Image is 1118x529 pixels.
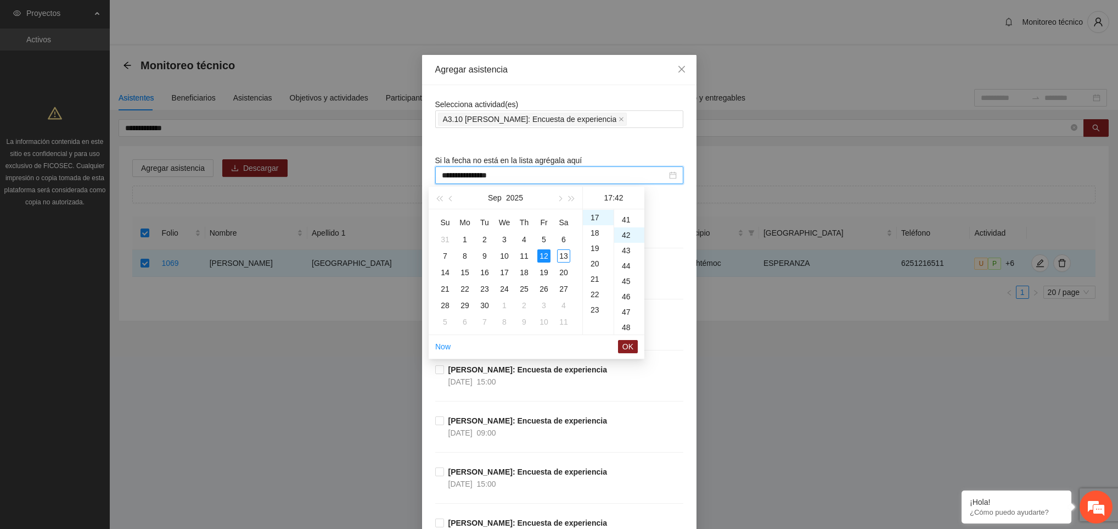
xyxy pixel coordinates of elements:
td: 2025-09-01 [455,231,475,248]
td: 2025-09-12 [534,248,554,264]
td: 2025-09-24 [495,281,514,297]
td: 2025-09-04 [514,231,534,248]
div: 11 [557,315,570,328]
div: 12 [537,249,550,263]
div: 18 [583,225,614,241]
th: Sa [554,214,574,231]
th: We [495,214,514,231]
div: 22 [583,287,614,302]
td: 2025-09-10 [495,248,514,264]
span: A3.10 Cuauhtémoc: Encuesta de experiencia [438,113,627,126]
div: 29 [458,299,471,312]
td: 2025-09-26 [534,281,554,297]
div: 1 [458,233,471,246]
div: 15 [458,266,471,279]
span: [DATE] [448,377,473,386]
div: 47 [614,304,644,320]
div: 5 [537,233,550,246]
span: Si la fecha no está en la lista agrégala aquí [435,156,582,165]
td: 2025-09-16 [475,264,495,281]
th: Mo [455,214,475,231]
div: 19 [537,266,550,279]
td: 2025-09-25 [514,281,534,297]
th: Su [435,214,455,231]
td: 2025-09-08 [455,248,475,264]
td: 2025-10-05 [435,314,455,330]
span: A3.10 [PERSON_NAME]: Encuesta de experiencia [443,113,617,125]
span: Estamos en línea. [64,147,151,258]
td: 2025-09-03 [495,231,514,248]
div: 45 [614,274,644,289]
div: 13 [557,249,570,263]
div: 2 [518,299,531,312]
div: 46 [614,289,644,304]
td: 2025-09-06 [554,231,574,248]
td: 2025-09-17 [495,264,514,281]
td: 2025-10-09 [514,314,534,330]
td: 2025-09-02 [475,231,495,248]
div: 25 [518,282,531,296]
td: 2025-10-10 [534,314,554,330]
div: 10 [498,249,511,263]
td: 2025-09-21 [435,281,455,297]
div: Agregar asistencia [435,64,683,76]
div: 30 [478,299,491,312]
div: 23 [478,282,491,296]
td: 2025-08-31 [435,231,455,248]
div: 18 [518,266,531,279]
div: 24 [498,282,511,296]
td: 2025-10-03 [534,297,554,314]
div: 3 [537,299,550,312]
button: 2025 [506,187,523,209]
td: 2025-09-23 [475,281,495,297]
div: 9 [518,315,531,328]
td: 2025-10-11 [554,314,574,330]
div: 7 [478,315,491,328]
div: 17 [498,266,511,279]
div: 4 [557,299,570,312]
span: [DATE] [448,480,473,488]
div: 11 [518,249,531,263]
td: 2025-10-08 [495,314,514,330]
div: 31 [439,233,452,246]
div: 17 [583,210,614,225]
div: 27 [557,282,570,296]
td: 2025-09-14 [435,264,455,281]
td: 2025-09-09 [475,248,495,264]
td: 2025-10-02 [514,297,534,314]
td: 2025-09-13 [554,248,574,264]
div: Chatee con nosotros ahora [57,56,184,70]
td: 2025-09-18 [514,264,534,281]
span: 09:00 [477,428,496,437]
div: 20 [557,266,570,279]
div: 44 [614,258,644,274]
span: OK [622,341,633,353]
div: ¡Hola! [970,498,1063,506]
div: 2 [478,233,491,246]
div: 9 [478,249,491,263]
td: 2025-10-04 [554,297,574,314]
td: 2025-09-30 [475,297,495,314]
div: 20 [583,256,614,271]
td: 2025-10-07 [475,314,495,330]
div: 41 [614,212,644,227]
td: 2025-09-15 [455,264,475,281]
div: 1 [498,299,511,312]
td: 2025-09-22 [455,281,475,297]
span: 15:00 [477,377,496,386]
div: 28 [439,299,452,312]
button: OK [618,340,638,353]
textarea: Escriba su mensaje y pulse “Intro” [5,300,209,338]
div: 22 [458,282,471,296]
span: [DATE] [448,428,473,437]
strong: [PERSON_NAME]: Encuesta de experiencia [448,416,607,425]
span: 15:00 [477,480,496,488]
div: 10 [537,315,550,328]
div: 3 [498,233,511,246]
strong: [PERSON_NAME]: Encuesta de experiencia [448,467,607,476]
span: Selecciona actividad(es) [435,100,519,109]
a: Now [435,342,451,351]
div: 42 [614,227,644,243]
div: 16 [478,266,491,279]
td: 2025-09-27 [554,281,574,297]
